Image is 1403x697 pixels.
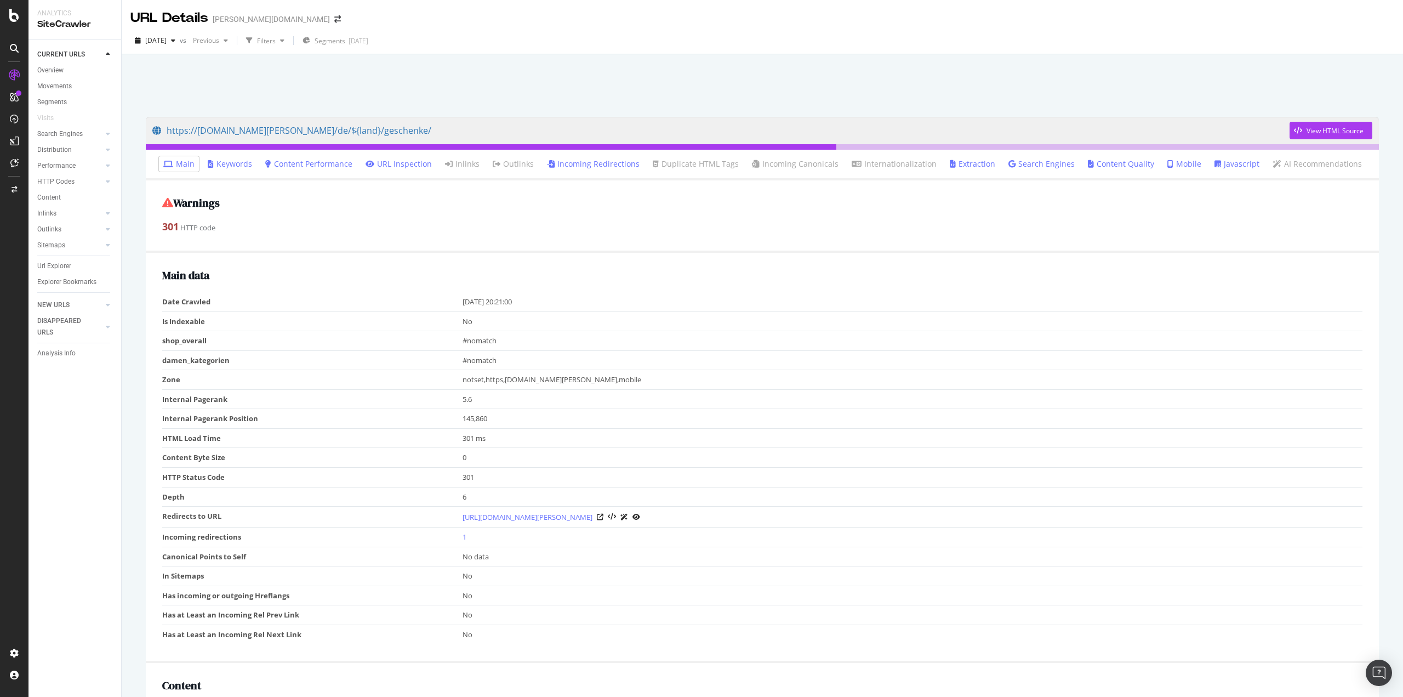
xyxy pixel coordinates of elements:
[162,487,463,507] td: Depth
[1214,158,1259,169] a: Javascript
[1008,158,1075,169] a: Search Engines
[37,144,72,156] div: Distribution
[463,448,1363,468] td: 0
[632,511,640,523] a: URL Inspection
[37,144,102,156] a: Distribution
[130,9,208,27] div: URL Details
[162,409,463,429] td: Internal Pagerank Position
[463,605,1363,625] td: No
[608,513,616,521] button: View HTML Source
[950,158,995,169] a: Extraction
[463,331,1363,351] td: #nomatch
[37,112,65,124] a: Visits
[37,9,112,18] div: Analytics
[37,97,67,108] div: Segments
[463,532,466,542] a: 1
[162,331,463,351] td: shop_overall
[37,224,61,235] div: Outlinks
[463,389,1363,409] td: 5.6
[162,625,463,644] td: Has at Least an Incoming Rel Next Link
[445,158,480,169] a: Inlinks
[463,370,1363,390] td: notset,https,[DOMAIN_NAME][PERSON_NAME],mobile
[162,292,463,311] td: Date Crawled
[189,32,232,49] button: Previous
[37,192,61,203] div: Content
[463,487,1363,507] td: 6
[37,65,113,76] a: Overview
[162,311,463,331] td: Is Indexable
[37,192,113,203] a: Content
[37,348,113,359] a: Analysis Info
[162,370,463,390] td: Zone
[152,117,1290,144] a: https://[DOMAIN_NAME][PERSON_NAME]/de/${land}/geschenke/
[463,409,1363,429] td: 145,860
[37,160,102,172] a: Performance
[242,32,289,49] button: Filters
[620,511,628,523] a: AI Url Details
[37,208,102,219] a: Inlinks
[37,208,56,219] div: Inlinks
[208,158,252,169] a: Keywords
[162,586,463,605] td: Has incoming or outgoing Hreflangs
[37,240,102,251] a: Sitemaps
[597,514,603,520] a: Visit Online Page
[162,528,463,547] td: Incoming redirections
[752,158,839,169] a: Incoming Canonicals
[37,160,76,172] div: Performance
[37,128,102,140] a: Search Engines
[37,81,113,92] a: Movements
[463,292,1363,311] td: [DATE] 20:21:00
[37,299,70,311] div: NEW URLS
[315,36,345,46] span: Segments
[463,512,592,523] a: [URL][DOMAIN_NAME][PERSON_NAME]
[162,566,463,586] td: In Sitemaps
[162,428,463,448] td: HTML Load Time
[130,32,180,49] button: [DATE]
[180,36,189,45] span: vs
[265,158,352,169] a: Content Performance
[37,49,102,60] a: CURRENT URLS
[37,315,93,338] div: DISAPPEARED URLS
[162,679,1362,692] h2: Content
[37,240,65,251] div: Sitemaps
[37,65,64,76] div: Overview
[162,389,463,409] td: Internal Pagerank
[463,586,1363,605] td: No
[257,36,276,46] div: Filters
[162,448,463,468] td: Content Byte Size
[1290,122,1372,139] button: View HTML Source
[1167,158,1201,169] a: Mobile
[162,197,1362,209] h2: Warnings
[37,176,75,188] div: HTTP Codes
[1307,126,1364,135] div: View HTML Source
[213,14,330,25] div: [PERSON_NAME][DOMAIN_NAME]
[463,625,1363,644] td: No
[852,158,937,169] a: Internationalization
[37,299,102,311] a: NEW URLS
[162,220,1362,234] div: HTTP code
[1273,158,1362,169] a: AI Recommendations
[349,36,368,46] div: [DATE]
[37,276,96,288] div: Explorer Bookmarks
[162,468,463,488] td: HTTP Status Code
[37,49,85,60] div: CURRENT URLS
[162,350,463,370] td: damen_kategorien
[463,311,1363,331] td: No
[493,158,534,169] a: Outlinks
[163,158,195,169] a: Main
[37,276,113,288] a: Explorer Bookmarks
[145,36,167,45] span: 2025 Aug. 18th
[162,605,463,625] td: Has at Least an Incoming Rel Prev Link
[37,315,102,338] a: DISAPPEARED URLS
[37,260,113,272] a: Url Explorer
[37,348,76,359] div: Analysis Info
[366,158,432,169] a: URL Inspection
[37,224,102,235] a: Outlinks
[37,176,102,188] a: HTTP Codes
[37,18,112,31] div: SiteCrawler
[162,220,179,233] strong: 301
[162,507,463,528] td: Redirects to URL
[463,552,1358,562] div: No data
[162,269,1362,281] h2: Main data
[1366,660,1392,686] div: Open Intercom Messenger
